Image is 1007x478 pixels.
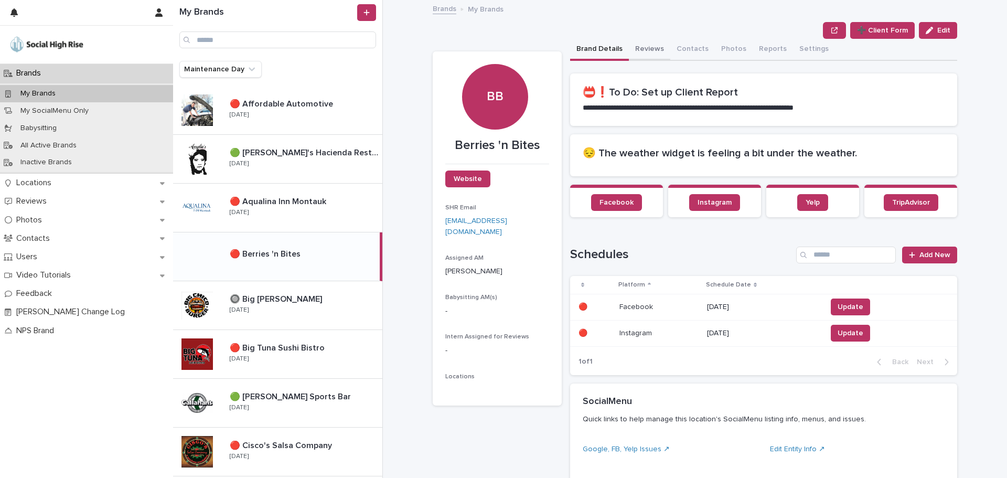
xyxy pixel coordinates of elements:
button: Edit [919,22,957,39]
a: 🔴 Big Tuna Sushi Bistro🔴 Big Tuna Sushi Bistro [DATE] [173,330,382,379]
p: 🔴 [579,301,590,312]
p: [DATE] [230,306,249,314]
p: Instagram [619,327,654,338]
input: Search [179,31,376,48]
p: 1 of 1 [570,349,601,375]
p: Feedback [12,289,60,299]
button: Update [831,325,870,342]
p: 🔴 Affordable Automotive [230,97,335,109]
a: Yelp [797,194,828,211]
p: NPS Brand [12,326,62,336]
button: Photos [715,39,753,61]
a: 🔴 Aqualina Inn Montauk🔴 Aqualina Inn Montauk [DATE] [173,184,382,232]
span: Update [838,302,863,312]
p: My Brands [12,89,64,98]
p: Quick links to help manage this location's SocialMenu listing info, menus, and issues. [583,415,940,424]
p: Users [12,252,46,262]
p: Contacts [12,233,58,243]
a: [EMAIL_ADDRESS][DOMAIN_NAME] [445,217,507,236]
a: Facebook [591,194,642,211]
a: Edit Entity Info ↗ [770,445,825,453]
p: Facebook [619,301,655,312]
p: [DATE] [707,329,818,338]
h1: Schedules [570,247,792,262]
button: Maintenance Day [179,61,262,78]
button: Contacts [670,39,715,61]
span: Facebook [599,199,634,206]
button: Brand Details [570,39,629,61]
p: Video Tutorials [12,270,79,280]
span: Yelp [806,199,820,206]
p: 🔘 Big [PERSON_NAME] [230,292,324,304]
p: Locations [12,178,60,188]
span: Website [454,175,482,183]
p: [PERSON_NAME] Change Log [12,307,133,317]
p: Schedule Date [706,279,751,291]
p: 🔴 Aqualina Inn Montauk [230,195,328,207]
p: [PERSON_NAME] [445,266,549,277]
a: 🟢 [PERSON_NAME]'s Hacienda Restaurante🟢 [PERSON_NAME]'s Hacienda Restaurante [DATE] [173,135,382,184]
span: Locations [445,374,475,380]
span: ➕ Client Form [857,25,908,36]
p: [DATE] [230,453,249,460]
tr: 🔴🔴 InstagramInstagram [DATE]Update [570,320,957,346]
p: Platform [618,279,645,291]
p: [DATE] [707,303,818,312]
input: Search [796,247,896,263]
span: SHR Email [445,205,476,211]
button: Update [831,299,870,315]
button: ➕ Client Form [850,22,915,39]
p: [DATE] [230,355,249,363]
p: Photos [12,215,50,225]
p: Reviews [12,196,55,206]
span: Next [917,358,940,366]
a: TripAdvisor [884,194,938,211]
a: 🔴 Affordable Automotive🔴 Affordable Automotive [DATE] [173,86,382,135]
button: Reports [753,39,793,61]
p: 🟢 [PERSON_NAME] Sports Bar [230,390,353,402]
span: TripAdvisor [892,199,930,206]
span: Instagram [698,199,732,206]
span: Intern Assigned for Reviews [445,334,529,340]
h1: My Brands [179,7,355,18]
p: 🔴 [579,327,590,338]
p: [DATE] [230,404,249,411]
a: 🔘 Big [PERSON_NAME]🔘 Big [PERSON_NAME] [DATE] [173,281,382,330]
p: - [445,306,549,317]
p: Brands [12,68,49,78]
div: BB [462,24,528,104]
p: [DATE] [230,111,249,119]
a: 🔴 Cisco's Salsa Company🔴 Cisco's Salsa Company [DATE] [173,428,382,476]
p: 🔴 Big Tuna Sushi Bistro [230,341,327,353]
h2: 📛❗To Do: Set up Client Report [583,86,945,99]
p: 🟢 [PERSON_NAME]'s Hacienda Restaurante [230,146,380,158]
span: Assigned AM [445,255,484,261]
p: My Brands [468,3,504,14]
p: Babysitting [12,124,65,133]
p: 🔴 Berries 'n Bites [230,247,303,259]
tr: 🔴🔴 FacebookFacebook [DATE]Update [570,294,957,321]
h2: SocialMenu [583,396,632,408]
p: Berries 'n Bites [445,138,549,153]
span: Babysitting AM(s) [445,294,497,301]
a: Add New [902,247,957,263]
a: 🟢 [PERSON_NAME] Sports Bar🟢 [PERSON_NAME] Sports Bar [DATE] [173,379,382,428]
a: Instagram [689,194,740,211]
p: - [445,345,549,356]
a: Brands [433,2,456,14]
p: 🔴 Cisco's Salsa Company [230,439,334,451]
a: Google, FB, Yelp Issues ↗ [583,445,670,453]
button: Back [869,357,913,367]
p: All Active Brands [12,141,85,150]
h2: 😔 The weather widget is feeling a bit under the weather. [583,147,945,160]
span: Edit [937,27,950,34]
img: o5DnuTxEQV6sW9jFYBBf [8,34,85,55]
p: [DATE] [230,209,249,216]
button: Next [913,357,957,367]
span: Update [838,328,863,338]
span: Back [886,358,908,366]
button: Reviews [629,39,670,61]
button: Settings [793,39,835,61]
